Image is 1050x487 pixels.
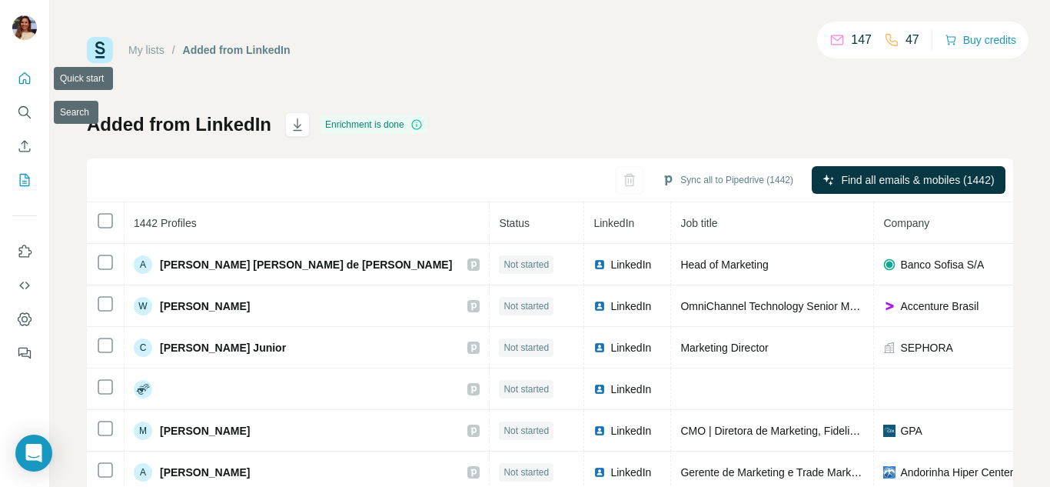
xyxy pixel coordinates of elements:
span: Company [883,217,929,229]
img: LinkedIn logo [593,425,606,437]
div: W [134,297,152,315]
span: GPA [900,423,922,439]
span: [PERSON_NAME] [160,465,250,480]
div: Open Intercom Messenger [15,435,52,472]
div: M [134,422,152,440]
span: LinkedIn [610,423,651,439]
button: Enrich CSV [12,132,37,160]
span: LinkedIn [610,465,651,480]
img: company-logo [883,259,895,271]
span: Accenture Brasil [900,299,979,314]
span: Find all emails & mobiles (1442) [841,172,994,188]
div: Enrichment is done [321,115,427,134]
img: LinkedIn logo [593,300,606,312]
button: Use Surfe API [12,272,37,299]
img: company-logo [883,466,895,479]
button: My lists [12,166,37,194]
span: LinkedIn [610,340,651,355]
h1: Added from LinkedIn [87,112,271,137]
span: Not started [503,258,549,272]
button: Search [12,98,37,126]
span: CMO | Diretora de Marketing, Fidelidade e Growth - GPA [680,425,952,437]
span: [PERSON_NAME] [160,423,250,439]
div: C [134,339,152,357]
span: Not started [503,465,549,479]
a: My lists [128,44,164,56]
div: A [134,255,152,274]
span: Head of Marketing [680,259,768,271]
img: Avatar [12,15,37,40]
img: LinkedIn logo [593,342,606,354]
p: 147 [851,31,872,49]
span: Not started [503,382,549,396]
div: A [134,463,152,482]
img: LinkedIn logo [593,466,606,479]
img: LinkedIn logo [593,259,606,271]
span: 1442 Profiles [134,217,197,229]
span: SEPHORA [900,340,952,355]
img: LinkedIn logo [593,383,606,395]
span: Job title [680,217,717,229]
span: LinkedIn [610,257,651,272]
span: Not started [503,341,549,355]
button: Quick start [12,65,37,92]
button: Feedback [12,339,37,367]
span: Not started [503,299,549,313]
span: Not started [503,424,549,438]
span: Gerente de Marketing e Trade Marketing [680,466,874,479]
span: OmniChannel Technology Senior Manager [680,300,883,312]
button: Use Surfe on LinkedIn [12,238,37,265]
span: [PERSON_NAME] [160,299,250,314]
img: company-logo [883,425,895,437]
span: LinkedIn [593,217,634,229]
button: Find all emails & mobiles (1442) [812,166,1005,194]
span: Marketing Director [680,342,768,354]
span: [PERSON_NAME] Junior [160,340,286,355]
span: [PERSON_NAME] [PERSON_NAME] de [PERSON_NAME] [160,257,452,272]
img: Surfe Logo [87,37,113,63]
img: company-logo [883,300,895,312]
button: Sync all to Pipedrive (1442) [651,168,804,192]
li: / [172,42,175,58]
span: Andorinha Hiper Center [900,465,1013,480]
p: 47 [905,31,919,49]
button: Dashboard [12,305,37,333]
div: Added from LinkedIn [183,42,291,58]
span: LinkedIn [610,382,651,397]
span: LinkedIn [610,299,651,314]
button: Buy credits [945,29,1016,51]
span: Status [499,217,530,229]
span: Banco Sofisa S/A [900,257,984,272]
